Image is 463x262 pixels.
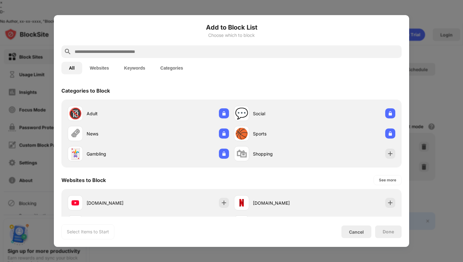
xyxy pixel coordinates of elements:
img: favicons [238,199,245,207]
div: News [87,130,148,137]
div: 🛍 [236,147,247,160]
div: See more [379,177,396,183]
div: Cancel [349,229,364,235]
div: 🗞 [70,127,81,140]
div: Choose which to block [61,33,402,38]
div: [DOMAIN_NAME] [253,200,315,206]
div: Adult [87,110,148,117]
div: Select Items to Start [67,229,109,235]
div: 🔞 [69,107,82,120]
div: [DOMAIN_NAME] [87,200,148,206]
div: Social [253,110,315,117]
div: Categories to Block [61,88,110,94]
div: Websites to Block [61,177,106,183]
img: favicons [71,199,79,207]
div: 🃏 [69,147,82,160]
div: Gambling [87,151,148,157]
button: Keywords [117,62,153,74]
button: Categories [153,62,191,74]
div: 💬 [235,107,248,120]
img: search.svg [64,48,71,55]
button: All [61,62,82,74]
div: Shopping [253,151,315,157]
div: Sports [253,130,315,137]
h6: Add to Block List [61,23,402,32]
div: Done [383,229,394,234]
button: Websites [82,62,117,74]
div: 🏀 [235,127,248,140]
